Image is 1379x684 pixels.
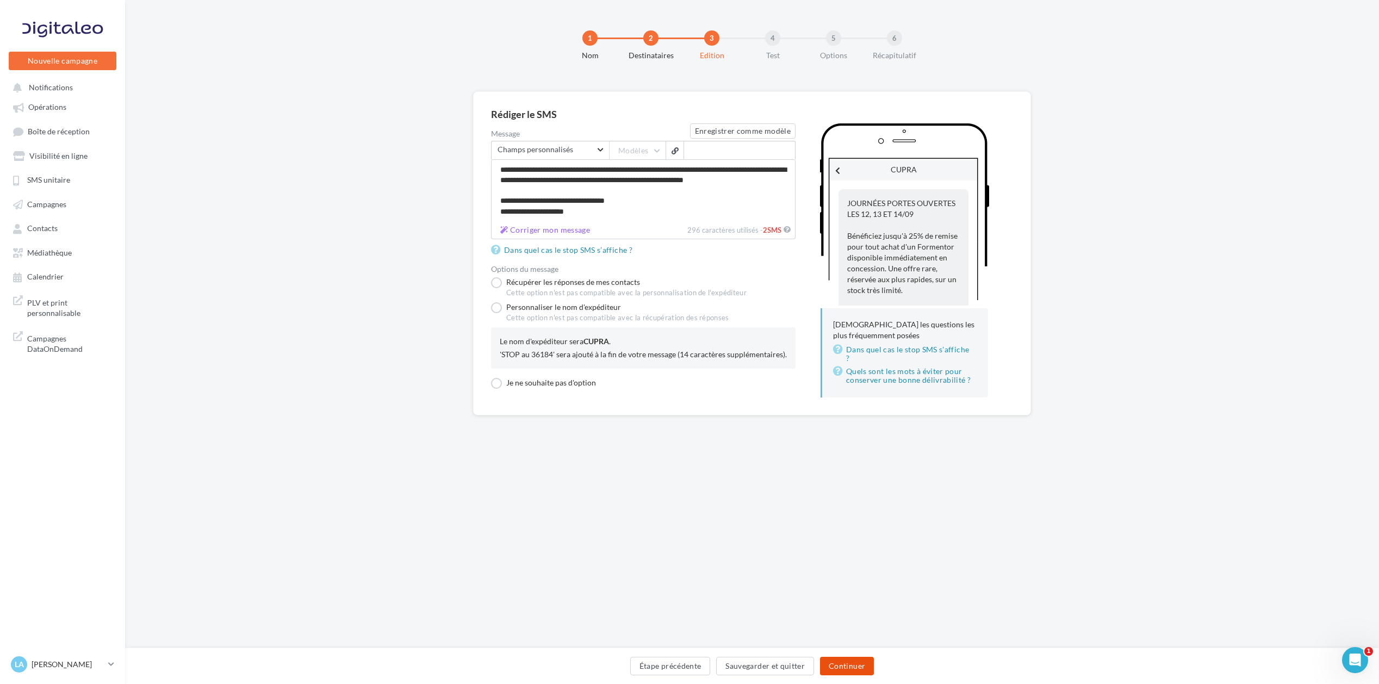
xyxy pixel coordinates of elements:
div: 3 [704,30,719,46]
label: Personnaliser le nom d'expéditeur [491,302,729,327]
iframe: Intercom live chat [1342,647,1368,673]
div: CUPRA [830,159,977,181]
div: 2 [643,30,659,46]
div: 6 [887,30,902,46]
div: Test [738,50,807,61]
p: [DEMOGRAPHIC_DATA] les questions les plus fréquemment posées [833,319,977,341]
a: Médiathèque [7,242,119,262]
div: Rédiger le SMS [491,109,1013,119]
span: - [760,226,781,234]
span: JOURNÉES PORTES OUVERTES LES 12, 13 ET 14/09 Bénéficiez jusqu'à 25% de remise pour tout achat d'u... [847,198,958,338]
span: PLV et print personnalisable [27,295,112,319]
span: Champs personnalisés [498,146,595,153]
div: 4 [765,30,780,46]
a: Opérations [7,97,119,116]
button: Nouvelle campagne [9,52,116,70]
span: Campagnes [27,200,66,209]
p: [PERSON_NAME] [32,659,104,670]
span: Boîte de réception [28,127,90,136]
span: SMS unitaire [27,176,70,185]
span: Contacts [27,224,58,233]
div: Cette option n'est pas compatible avec la récupération des réponses [506,313,729,323]
div: Le nom d'expéditeur sera . [500,336,787,347]
a: La [PERSON_NAME] [9,654,116,675]
span: 2 [763,226,767,234]
span: La [15,659,24,670]
div: Edition [677,50,747,61]
div: Nom [555,50,625,61]
label: Je ne souhaite pas d'option [491,378,596,389]
div: Destinataires [616,50,686,61]
a: Boîte de réception [7,121,119,141]
div: 5 [826,30,841,46]
a: SMS unitaire [7,170,119,189]
div: 1 [582,30,598,46]
span: SMS [763,226,781,234]
span: CUPRA [583,337,609,346]
span: Notifications [29,83,73,92]
div: Options [799,50,868,61]
a: Contacts [7,218,119,238]
span: Select box activate [491,141,609,159]
div: Options du message [491,265,796,273]
a: Dans quel cas le stop SMS s’affiche ? [491,244,637,257]
button: 296 caractères utilisés -2SMS [496,223,594,237]
a: Campagnes [7,194,119,214]
span: 296 caractères utilisés [687,226,759,234]
span: Calendrier [27,272,64,282]
label: Récupérer les réponses de mes contacts [491,277,747,298]
button: Enregistrer comme modèle [690,123,796,139]
span: Campagnes DataOnDemand [27,331,112,355]
span: Médiathèque [27,248,72,257]
div: 'STOP au 36184' sera ajouté à la fin de votre message (14 caractères supplémentaires). [500,349,787,360]
span: Visibilité en ligne [29,151,88,160]
a: Campagnes DataOnDemand [7,327,119,359]
a: Quels sont les mots à éviter pour conserver une bonne délivrabilité ? [833,365,977,387]
a: Dans quel cas le stop SMS s'affiche ? [833,343,977,365]
button: Continuer [820,657,874,675]
span: Opérations [28,103,66,112]
span: 1 [1364,647,1373,656]
button: Étape précédente [630,657,711,675]
label: Message [491,130,690,138]
div: Récapitulatif [860,50,929,61]
a: PLV et print personnalisable [7,291,119,323]
div: Cette option n'est pas compatible avec la personnalisation de l'expéditeur [506,288,747,298]
a: Visibilité en ligne [7,146,119,165]
button: Sauvegarder et quitter [716,657,814,675]
a: Calendrier [7,266,119,286]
